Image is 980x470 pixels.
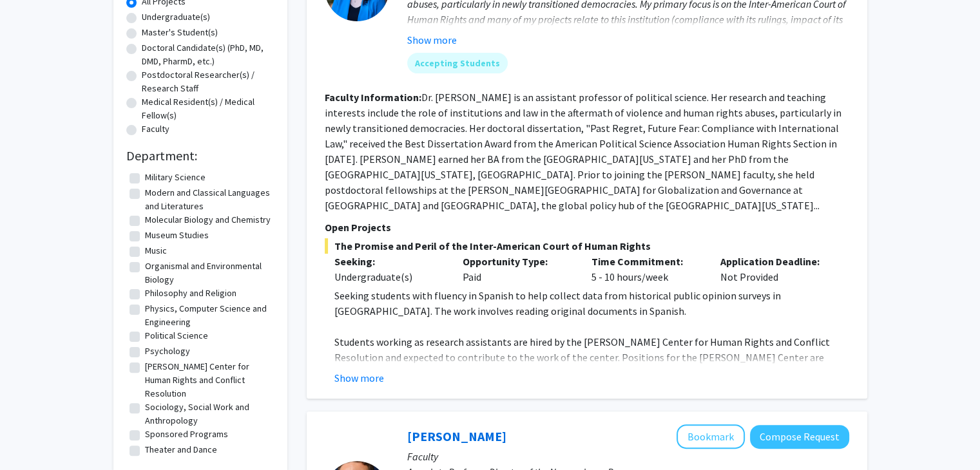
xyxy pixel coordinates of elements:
label: Master's Student(s) [142,26,218,39]
label: Psychology [145,344,190,358]
b: Faculty Information: [325,91,421,104]
p: Students working as research assistants are hired by the [PERSON_NAME] Center for Human Rights an... [334,334,849,381]
label: Organismal and Environmental Biology [145,259,271,287]
div: Undergraduate(s) [334,269,444,285]
p: Open Projects [325,220,849,235]
div: Paid [453,254,582,285]
label: Doctoral Candidate(s) (PhD, MD, DMD, PharmD, etc.) [142,41,274,68]
label: Modern and Classical Languages and Literatures [145,186,271,213]
label: Philosophy and Religion [145,287,236,300]
p: Time Commitment: [591,254,701,269]
div: 5 - 10 hours/week [582,254,711,285]
label: Music [145,244,167,258]
fg-read-more: Dr. [PERSON_NAME] is an assistant professor of political science. Her research and teaching inter... [325,91,841,212]
h2: Department: [126,148,274,164]
label: Molecular Biology and Chemistry [145,213,271,227]
button: Compose Request to Drew Velkey [750,425,849,449]
label: Museum Studies [145,229,209,242]
label: Sociology, Social Work and Anthropology [145,400,271,428]
p: Faculty [407,449,849,464]
label: Faculty [142,122,169,136]
button: Add Drew Velkey to Bookmarks [677,424,745,449]
label: Medical Resident(s) / Medical Fellow(s) [142,95,274,122]
label: Political Science [145,329,208,343]
div: Not Provided [711,254,840,285]
span: The Promise and Peril of the Inter-American Court of Human Rights [325,238,849,254]
p: Opportunity Type: [463,254,572,269]
p: Seeking students with fluency in Spanish to help collect data from historical public opinion surv... [334,288,849,319]
label: [PERSON_NAME] Center for Human Rights and Conflict Resolution [145,360,271,400]
p: Application Deadline: [720,254,830,269]
label: Military Science [145,171,206,184]
label: Physics, Computer Science and Engineering [145,302,271,329]
button: Show more [407,32,457,48]
label: Theater and Dance [145,443,217,456]
a: [PERSON_NAME] [407,428,506,444]
p: Seeking: [334,254,444,269]
button: Show more [334,370,384,386]
label: Postdoctoral Researcher(s) / Research Staff [142,68,274,95]
label: Undergraduate(s) [142,10,210,24]
label: Sponsored Programs [145,428,228,441]
mat-chip: Accepting Students [407,53,508,73]
iframe: Chat [10,412,55,460]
